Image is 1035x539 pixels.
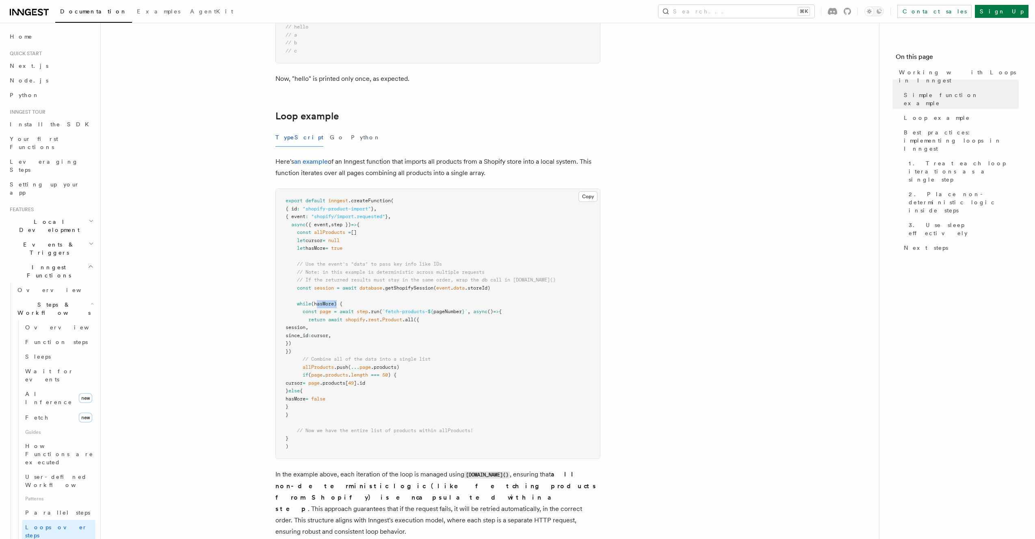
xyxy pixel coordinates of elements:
span: 1. Treat each loop iterations as a single step [909,159,1019,184]
span: How Functions are executed [25,443,93,465]
a: an example [294,158,328,165]
span: // Use the event's "data" to pass key info like IDs [297,261,442,267]
span: ({ [414,317,419,323]
span: Events & Triggers [6,240,89,257]
span: false [311,396,325,402]
a: Loop example [901,110,1019,125]
span: ${ [428,309,433,314]
span: page [359,364,371,370]
a: Node.js [6,73,95,88]
span: Local Development [6,218,89,234]
span: new [79,393,92,403]
span: = [325,245,328,251]
span: .storeId) [465,285,490,291]
span: // Combine all of the data into a single list [303,356,431,362]
span: Guides [22,426,95,439]
span: Loop example [904,114,970,122]
span: cursor [305,238,323,243]
span: Patterns [22,492,95,505]
span: Quick start [6,50,42,57]
span: hasMore [286,396,305,402]
span: let [297,245,305,251]
span: , [305,325,308,330]
span: . [379,317,382,323]
span: await [328,317,342,323]
span: default [305,198,325,203]
span: Install the SDK [10,121,94,128]
span: page [308,380,320,386]
span: hasMore [305,245,325,251]
span: length [351,372,368,378]
span: Function steps [25,339,88,345]
span: { [357,222,359,227]
a: Setting up your app [6,177,95,200]
span: Documentation [60,8,127,15]
p: Now, "hello" is printed only once, as expected. [275,73,600,84]
span: ... [351,364,359,370]
span: Simple function example [904,91,1019,107]
span: Node.js [10,77,48,84]
a: Best practices: implementing loops in Inngest [901,125,1019,156]
span: = [303,380,305,386]
button: Go [330,128,344,147]
span: } [371,206,374,212]
span: Home [10,32,32,41]
span: 3. Use sleep effectively [909,221,1019,237]
span: , [374,206,377,212]
span: cursor [311,333,328,338]
span: data [453,285,465,291]
span: ( [391,198,394,203]
span: while [297,301,311,307]
a: Overview [14,283,95,297]
span: inngest [328,198,348,203]
span: products [325,372,348,378]
span: .push [334,364,348,370]
kbd: ⌘K [798,7,810,15]
span: [] [351,229,357,235]
span: Examples [137,8,180,15]
span: // If the returned results must stay in the same order, wrap the db call in [DOMAIN_NAME]() [297,277,556,283]
span: } [286,435,288,441]
a: Contact sales [897,5,972,18]
span: === [371,372,379,378]
span: = [305,396,308,402]
span: await [340,309,354,314]
span: .createFunction [348,198,391,203]
span: (hasMore) { [311,301,342,307]
span: AgentKit [190,8,233,15]
span: : [305,214,308,219]
span: ( [348,364,351,370]
span: .getShopifySession [382,285,433,291]
span: // hello [286,24,308,30]
span: Inngest Functions [6,263,88,279]
span: Features [6,206,34,213]
span: page [320,309,331,314]
span: .all [402,317,414,323]
span: .run [368,309,379,314]
span: shopify [345,317,365,323]
a: Wait for events [22,364,95,387]
span: new [79,413,92,422]
span: }) [286,340,291,346]
span: = [334,309,337,314]
span: { [300,388,303,394]
span: . [450,285,453,291]
a: Fetchnew [22,409,95,426]
span: AI Inference [25,391,72,405]
a: Overview [22,320,95,335]
button: TypeScript [275,128,323,147]
span: ( [433,285,436,291]
span: Best practices: implementing loops in Inngest [904,128,1019,153]
span: Steps & Workflows [14,301,91,317]
span: // c [286,48,297,54]
span: "shopify/import.requested" [311,214,385,219]
span: ( [308,372,311,378]
a: Loop example [275,110,339,122]
span: } [462,309,465,314]
button: Copy [578,191,598,202]
span: database [359,285,382,291]
span: ( [379,309,382,314]
span: null [328,238,340,243]
span: async [473,309,487,314]
span: } [286,404,288,409]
